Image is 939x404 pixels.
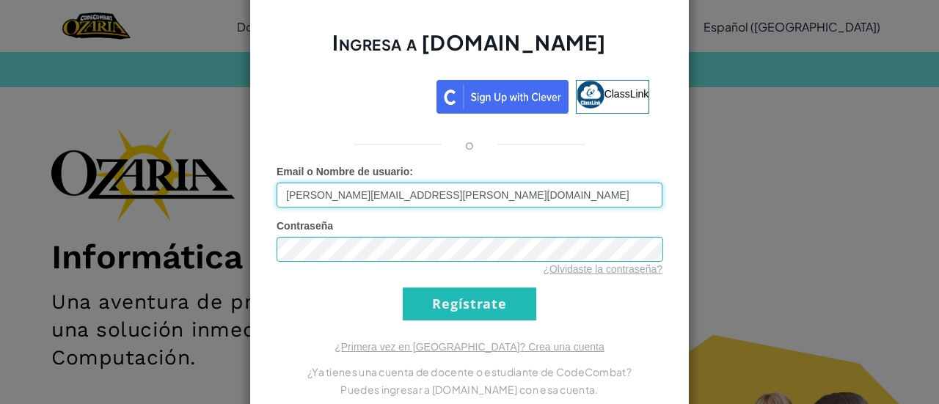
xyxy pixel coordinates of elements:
[604,87,649,99] span: ClassLink
[277,363,662,381] p: ¿Ya tienes una cuenta de docente o estudiante de CodeCombat?
[403,287,536,320] input: Regístrate
[282,78,436,111] iframe: Botón de Acceder con Google
[277,166,409,177] span: Email o Nombre de usuario
[577,81,604,109] img: classlink-logo-small.png
[277,220,333,232] span: Contraseña
[543,263,662,275] a: ¿Olvidaste la contraseña?
[277,29,662,71] h2: Ingresa a [DOMAIN_NAME]
[335,341,604,353] a: ¿Primera vez en [GEOGRAPHIC_DATA]? Crea una cuenta
[465,136,474,153] p: o
[277,164,413,179] label: :
[436,80,569,114] img: clever_sso_button@2x.png
[277,381,662,398] p: Puedes ingresar a [DOMAIN_NAME] con esa cuenta.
